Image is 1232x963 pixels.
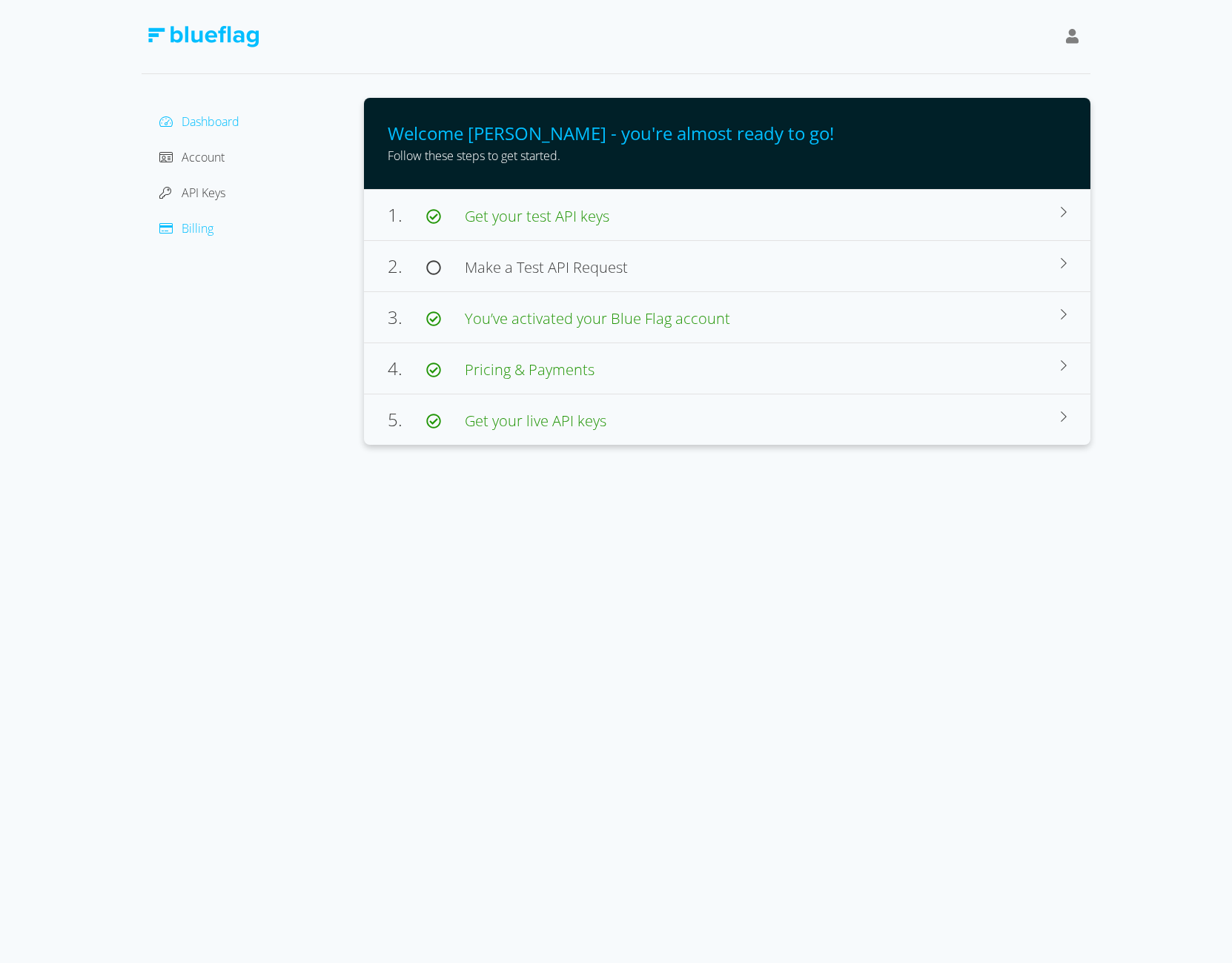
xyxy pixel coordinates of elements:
span: You’ve activated your Blue Flag account [465,308,730,328]
span: Make a Test API Request [465,257,628,277]
span: 2. [388,254,426,278]
span: Welcome [PERSON_NAME] - you're almost ready to go! [388,121,834,145]
a: API Keys [159,185,225,201]
span: Get your test API keys [465,206,609,226]
span: 5. [388,407,426,431]
span: Get your live API keys [465,411,606,431]
span: Follow these steps to get started. [388,148,560,164]
span: 1. [388,202,426,227]
span: Dashboard [182,113,239,130]
span: Billing [182,220,213,236]
img: Blue Flag Logo [148,26,259,47]
span: 4. [388,356,426,380]
a: Billing [159,220,213,236]
span: Pricing & Payments [465,360,595,380]
a: Account [159,149,225,165]
span: Account [182,149,225,165]
span: API Keys [182,185,225,201]
span: 3. [388,305,426,329]
a: Dashboard [159,113,239,130]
